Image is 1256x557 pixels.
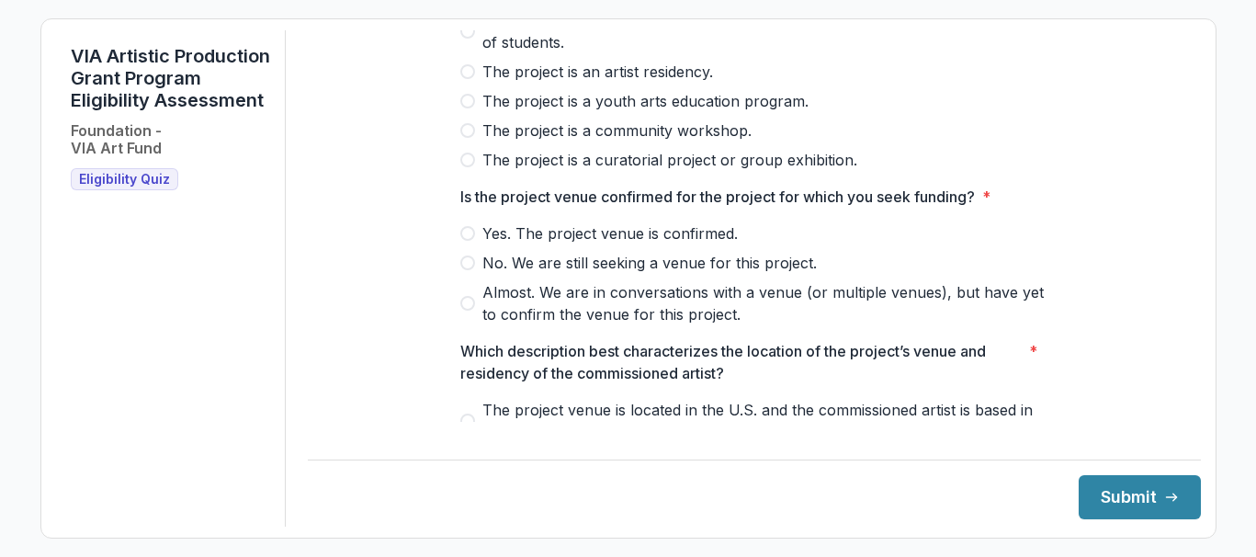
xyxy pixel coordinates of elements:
[460,340,1022,384] p: Which description best characterizes the location of the project’s venue and residency of the com...
[482,222,738,244] span: Yes. The project venue is confirmed.
[71,45,270,111] h1: VIA Artistic Production Grant Program Eligibility Assessment
[482,9,1048,53] span: The project is an artwork created by members of a local community or a group of students.
[482,61,713,83] span: The project is an artist residency.
[1079,475,1201,519] button: Submit
[79,172,170,188] span: Eligibility Quiz
[482,119,752,142] span: The project is a community workshop.
[482,281,1048,325] span: Almost. We are in conversations with a venue (or multiple venues), but have yet to confirm the ve...
[482,149,857,171] span: The project is a curatorial project or group exhibition.
[482,252,817,274] span: No. We are still seeking a venue for this project.
[71,122,162,157] h2: Foundation - VIA Art Fund
[482,90,809,112] span: The project is a youth arts education program.
[460,186,975,208] p: Is the project venue confirmed for the project for which you seek funding?
[482,399,1048,443] span: The project venue is located in the U.S. and the commissioned artist is based in the U.S.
